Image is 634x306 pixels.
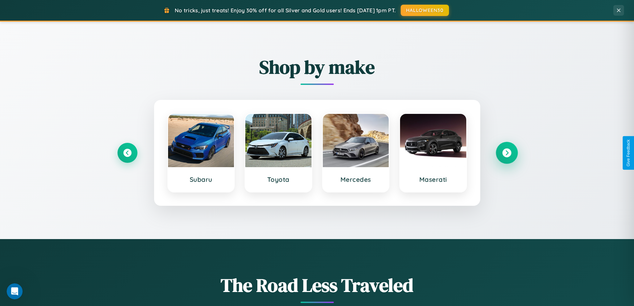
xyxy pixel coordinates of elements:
h2: Shop by make [117,54,517,80]
h1: The Road Less Traveled [117,272,517,298]
iframe: Intercom live chat [7,283,23,299]
div: Give Feedback [626,140,631,166]
h3: Subaru [175,175,228,183]
button: HALLOWEEN30 [401,5,449,16]
h3: Mercedes [329,175,382,183]
h3: Maserati [407,175,460,183]
span: No tricks, just treats! Enjoy 30% off for all Silver and Gold users! Ends [DATE] 1pm PT. [175,7,396,14]
h3: Toyota [252,175,305,183]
